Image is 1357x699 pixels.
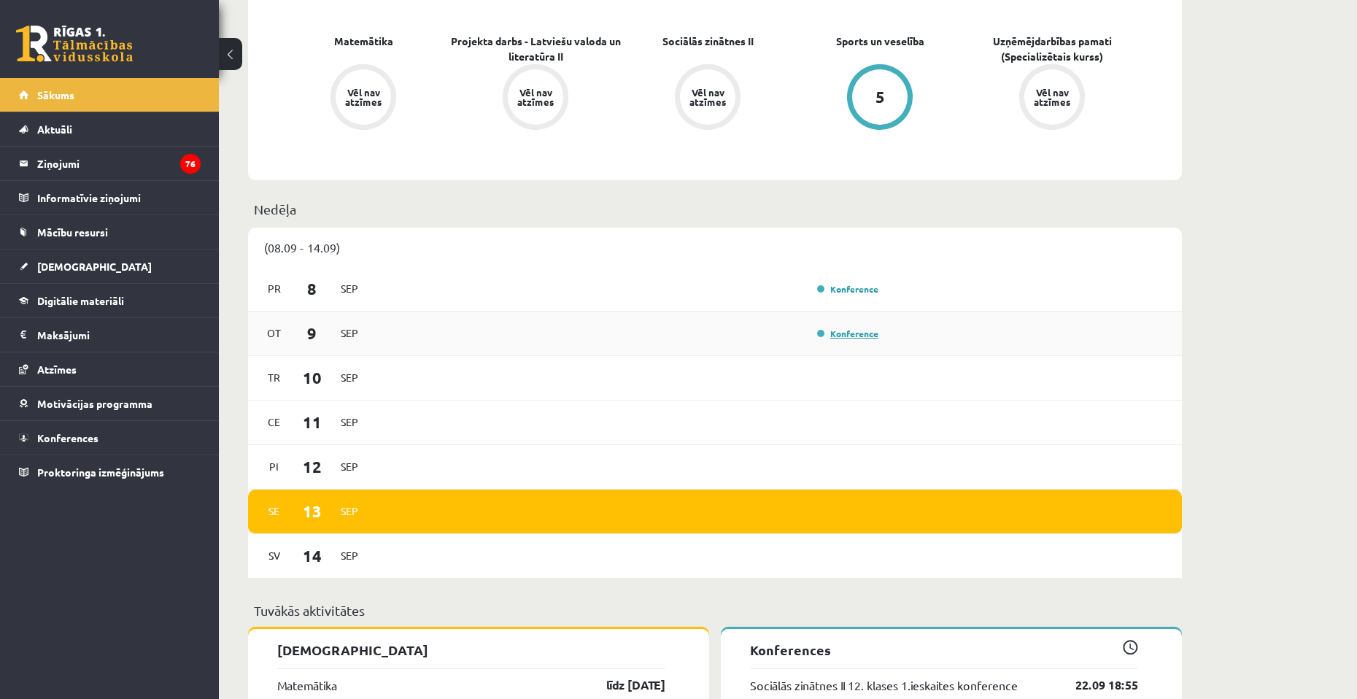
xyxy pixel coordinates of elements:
[290,499,335,523] span: 13
[343,88,384,107] div: Vēl nav atzīmes
[19,421,201,455] a: Konferences
[277,676,337,694] a: Matemātika
[16,26,133,62] a: Rīgas 1. Tālmācības vidusskola
[794,64,966,133] a: 5
[817,328,878,339] a: Konference
[687,88,728,107] div: Vēl nav atzīmes
[259,366,290,389] span: Tr
[37,225,108,239] span: Mācību resursi
[259,411,290,433] span: Ce
[817,283,878,295] a: Konference
[334,500,365,522] span: Sep
[836,34,924,49] a: Sports un veselība
[37,181,201,215] legend: Informatīvie ziņojumi
[290,321,335,345] span: 9
[37,123,72,136] span: Aktuāli
[19,78,201,112] a: Sākums
[966,34,1138,64] a: Uzņēmējdarbības pamati (Specializētais kurss)
[622,64,794,133] a: Vēl nav atzīmes
[37,431,98,444] span: Konferences
[19,387,201,420] a: Motivācijas programma
[248,228,1182,267] div: (08.09 - 14.09)
[37,318,201,352] legend: Maksājumi
[334,544,365,567] span: Sep
[334,366,365,389] span: Sep
[334,34,393,49] a: Matemātika
[449,34,622,64] a: Projekta darbs - Latviešu valoda un literatūra II
[259,455,290,478] span: Pi
[19,284,201,317] a: Digitālie materiāli
[37,294,124,307] span: Digitālie materiāli
[966,64,1138,133] a: Vēl nav atzīmes
[277,640,665,660] p: [DEMOGRAPHIC_DATA]
[254,199,1176,219] p: Nedēļa
[334,455,365,478] span: Sep
[750,676,1018,694] a: Sociālās zinātnes II 12. klases 1.ieskaites konference
[19,112,201,146] a: Aktuāli
[37,466,164,479] span: Proktoringa izmēģinājums
[449,64,622,133] a: Vēl nav atzīmes
[334,411,365,433] span: Sep
[290,366,335,390] span: 10
[277,64,449,133] a: Vēl nav atzīmes
[259,322,290,344] span: Ot
[1032,88,1072,107] div: Vēl nav atzīmes
[875,89,885,105] div: 5
[581,676,665,694] a: līdz [DATE]
[19,352,201,386] a: Atzīmes
[290,455,335,479] span: 12
[290,277,335,301] span: 8
[1053,676,1138,694] a: 22.09 18:55
[37,397,152,410] span: Motivācijas programma
[37,88,74,101] span: Sākums
[334,277,365,300] span: Sep
[259,277,290,300] span: Pr
[515,88,556,107] div: Vēl nav atzīmes
[290,410,335,434] span: 11
[19,455,201,489] a: Proktoringa izmēģinājums
[19,215,201,249] a: Mācību resursi
[334,322,365,344] span: Sep
[750,640,1138,660] p: Konferences
[19,250,201,283] a: [DEMOGRAPHIC_DATA]
[662,34,754,49] a: Sociālās zinātnes II
[19,181,201,215] a: Informatīvie ziņojumi
[37,147,201,180] legend: Ziņojumi
[37,363,77,376] span: Atzīmes
[180,154,201,174] i: 76
[254,600,1176,620] p: Tuvākās aktivitātes
[259,544,290,567] span: Sv
[37,260,152,273] span: [DEMOGRAPHIC_DATA]
[19,318,201,352] a: Maksājumi
[259,500,290,522] span: Se
[19,147,201,180] a: Ziņojumi76
[290,544,335,568] span: 14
